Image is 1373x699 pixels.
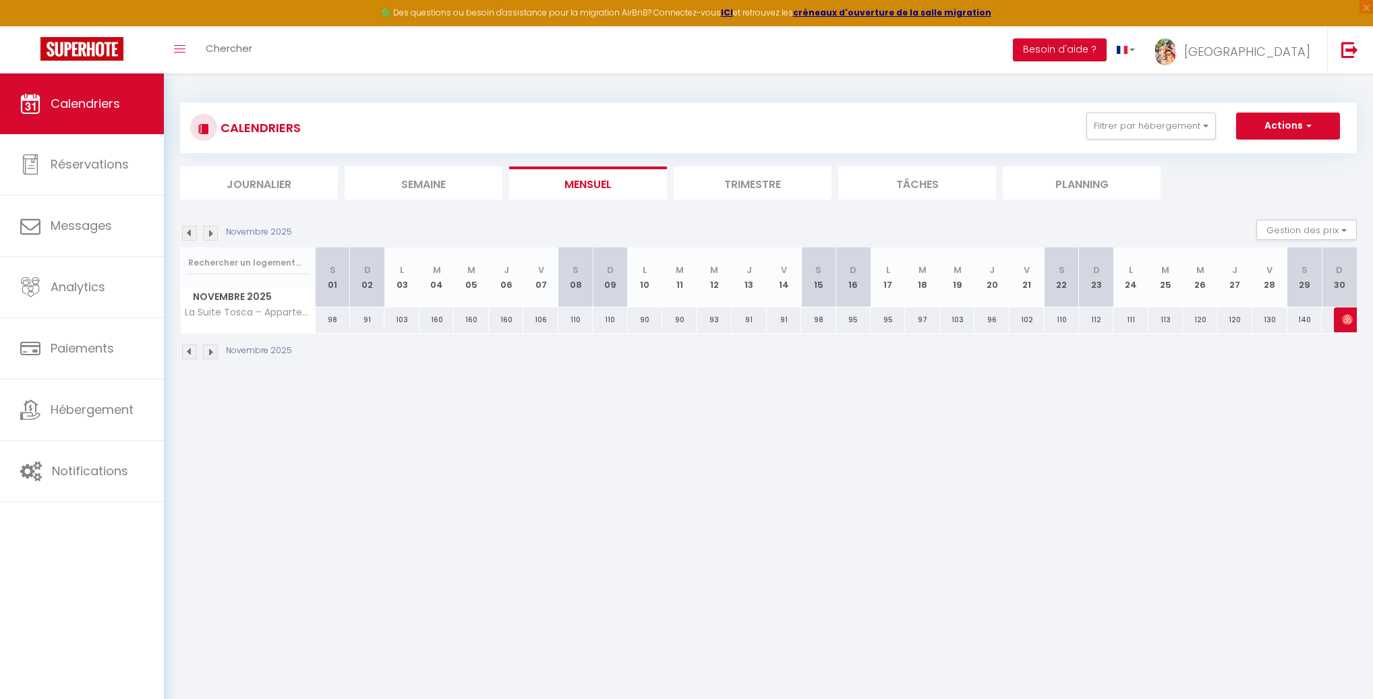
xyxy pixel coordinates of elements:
[364,264,371,276] abbr: D
[710,264,718,276] abbr: M
[384,247,419,307] th: 03
[1044,247,1078,307] th: 22
[538,264,544,276] abbr: V
[181,287,315,307] span: Novembre 2025
[697,247,732,307] th: 12
[643,264,647,276] abbr: L
[886,264,890,276] abbr: L
[1010,307,1044,332] div: 102
[384,307,419,332] div: 103
[1003,166,1161,200] li: Planning
[1079,247,1113,307] th: 23
[316,247,350,307] th: 01
[1013,38,1107,61] button: Besoin d'aide ?
[509,166,667,200] li: Mensuel
[1196,264,1204,276] abbr: M
[940,247,974,307] th: 19
[51,401,134,418] span: Hébergement
[838,166,996,200] li: Tâches
[196,26,262,73] a: Chercher
[188,251,308,275] input: Rechercher un logement...
[662,247,697,307] th: 11
[732,307,766,332] div: 91
[1145,26,1327,73] a: ... [GEOGRAPHIC_DATA]
[1236,113,1340,140] button: Actions
[330,264,336,276] abbr: S
[217,113,301,143] h3: CALENDRIERS
[467,264,475,276] abbr: M
[1322,247,1357,307] th: 30
[836,247,871,307] th: 16
[836,307,871,332] div: 95
[940,307,974,332] div: 103
[801,247,836,307] th: 15
[1183,247,1217,307] th: 26
[51,156,129,173] span: Réservations
[628,307,662,332] div: 90
[593,247,627,307] th: 09
[1232,264,1237,276] abbr: J
[954,264,962,276] abbr: M
[226,344,292,357] p: Novembre 2025
[1079,307,1113,332] div: 112
[871,307,905,332] div: 95
[1086,113,1216,140] button: Filtrer par hébergement
[51,278,105,295] span: Analytics
[974,247,1009,307] th: 20
[989,264,995,276] abbr: J
[721,7,733,18] a: ICI
[918,264,927,276] abbr: M
[40,37,123,61] img: Super Booking
[1183,307,1217,332] div: 120
[51,217,112,234] span: Messages
[871,247,905,307] th: 17
[51,95,120,112] span: Calendriers
[454,247,488,307] th: 05
[1129,264,1133,276] abbr: L
[747,264,752,276] abbr: J
[558,307,593,332] div: 110
[593,307,627,332] div: 110
[558,247,593,307] th: 08
[674,166,831,200] li: Trimestre
[183,307,318,317] span: La Suite Tosca – Appartement chic à 2 min du [GEOGRAPHIC_DATA] et des plages, [GEOGRAPHIC_DATA]
[504,264,509,276] abbr: J
[974,307,1009,332] div: 96
[1287,307,1322,332] div: 140
[850,264,856,276] abbr: D
[732,247,766,307] th: 13
[1093,264,1100,276] abbr: D
[1059,264,1065,276] abbr: S
[419,247,454,307] th: 04
[433,264,441,276] abbr: M
[350,247,384,307] th: 02
[1218,307,1252,332] div: 120
[419,307,454,332] div: 160
[573,264,579,276] abbr: S
[815,264,821,276] abbr: S
[1218,247,1252,307] th: 27
[1336,264,1343,276] abbr: D
[1024,264,1030,276] abbr: V
[662,307,697,332] div: 90
[1341,41,1358,58] img: logout
[1155,38,1175,65] img: ...
[489,307,523,332] div: 160
[345,166,502,200] li: Semaine
[454,307,488,332] div: 160
[1044,307,1078,332] div: 110
[52,462,128,479] span: Notifications
[1148,307,1183,332] div: 113
[781,264,787,276] abbr: V
[767,307,801,332] div: 91
[1184,43,1310,60] span: [GEOGRAPHIC_DATA]
[905,307,939,332] div: 97
[607,264,614,276] abbr: D
[1252,247,1287,307] th: 28
[676,264,684,276] abbr: M
[1256,220,1357,240] button: Gestion des prix
[767,247,801,307] th: 14
[1161,264,1169,276] abbr: M
[226,226,292,239] p: Novembre 2025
